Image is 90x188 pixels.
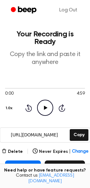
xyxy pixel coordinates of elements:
[45,160,85,177] button: Record
[28,173,74,184] a: [EMAIL_ADDRESS][DOMAIN_NAME]
[70,129,88,141] button: Copy
[6,4,42,16] a: Beep
[5,91,13,97] span: 0:00
[5,51,85,66] p: Copy the link and paste it anywhere
[72,148,88,155] span: Change
[2,148,23,155] button: Delete
[27,148,29,155] span: |
[33,148,88,155] button: Never Expires|Change
[77,91,85,97] span: 4:59
[53,3,84,18] a: Log Out
[69,148,71,155] span: |
[5,103,15,114] button: 1.0x
[5,30,85,46] h1: Your Recording is Ready
[4,173,86,184] span: Contact us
